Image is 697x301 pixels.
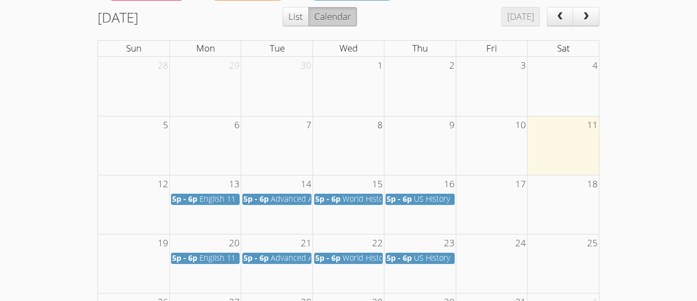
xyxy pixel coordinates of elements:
span: 11 [586,116,599,134]
span: World History, Culture, and Geography [343,253,479,263]
button: prev [547,7,574,26]
span: 5p - 6p [387,253,412,263]
span: 28 [157,57,169,75]
span: 7 [305,116,313,134]
span: Advanced Algebra with Financial Applications [271,194,430,204]
span: 21 [300,234,313,252]
a: 5p - 6p Advanced Algebra with Financial Applications [242,253,311,264]
button: next [573,7,599,26]
span: 5 [162,116,169,134]
span: 24 [514,234,527,252]
span: US History [414,194,450,204]
span: 17 [514,175,527,193]
span: Fri [486,42,497,54]
span: 29 [228,57,241,75]
a: 5p - 6p US History [385,253,454,264]
span: Sat [557,42,570,54]
a: 5p - 6p World History, Culture, and Geography [314,253,383,264]
a: 5p - 6p English 11 [171,253,240,264]
a: 5p - 6p Advanced Algebra with Financial Applications [242,194,311,205]
span: 15 [371,175,384,193]
span: 20 [228,234,241,252]
span: English 11 [199,253,235,263]
span: 9 [448,116,456,134]
span: 5p - 6p [172,253,197,263]
span: Wed [339,42,358,54]
span: 25 [586,234,599,252]
span: 5p - 6p [387,194,412,204]
span: Thu [412,42,428,54]
span: 18 [586,175,599,193]
button: [DATE] [501,7,540,26]
h2: [DATE] [98,7,138,27]
span: 5p - 6p [315,194,340,204]
button: Calendar [308,7,357,26]
span: Tue [270,42,285,54]
button: List [283,7,309,26]
span: 5p - 6p [315,253,340,263]
span: 12 [157,175,169,193]
a: 5p - 6p World History, Culture, and Geography [314,194,383,205]
span: Mon [196,42,215,54]
span: 19 [157,234,169,252]
span: World History, Culture, and Geography [343,194,479,204]
span: 6 [233,116,241,134]
span: 1 [376,57,384,75]
span: 4 [591,57,599,75]
span: 16 [443,175,456,193]
span: Sun [126,42,142,54]
span: US History [414,253,450,263]
span: 30 [300,57,313,75]
span: English 11 [199,194,235,204]
span: 10 [514,116,527,134]
span: 3 [520,57,527,75]
span: 5p - 6p [243,253,269,263]
span: 5p - 6p [172,194,197,204]
span: 5p - 6p [243,194,269,204]
span: 23 [443,234,456,252]
span: 13 [228,175,241,193]
span: 22 [371,234,384,252]
span: 2 [448,57,456,75]
span: 14 [300,175,313,193]
span: 8 [376,116,384,134]
a: 5p - 6p English 11 [171,194,240,205]
span: Advanced Algebra with Financial Applications [271,253,430,263]
a: 5p - 6p US History [385,194,454,205]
